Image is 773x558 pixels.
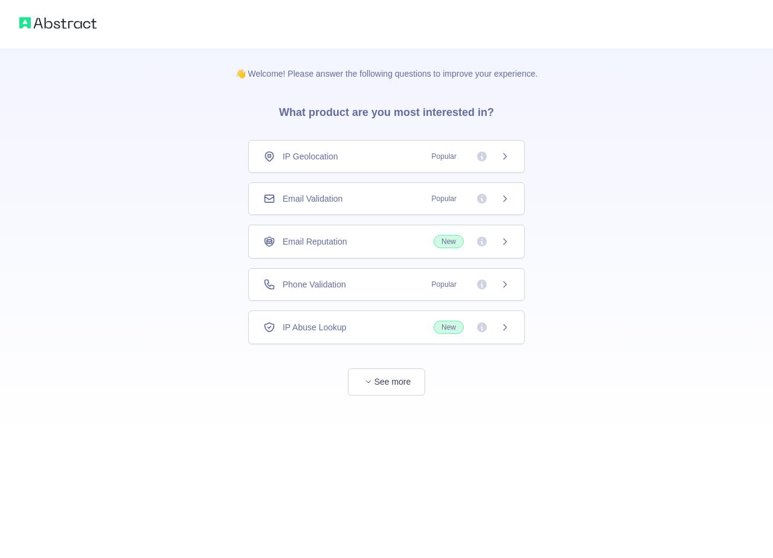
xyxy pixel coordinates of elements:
span: Email Validation [283,193,342,205]
p: 👋 Welcome! Please answer the following questions to improve your experience. [216,48,557,80]
span: Popular [425,278,464,290]
span: Phone Validation [283,278,346,290]
h3: What product are you most interested in? [260,80,513,140]
span: New [434,321,464,334]
span: Popular [425,150,464,162]
span: Popular [425,193,464,205]
span: Email Reputation [283,236,347,248]
span: IP Geolocation [283,150,338,162]
button: See more [348,368,425,396]
img: Abstract logo [19,14,97,31]
span: New [434,235,464,248]
span: IP Abuse Lookup [283,321,347,333]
